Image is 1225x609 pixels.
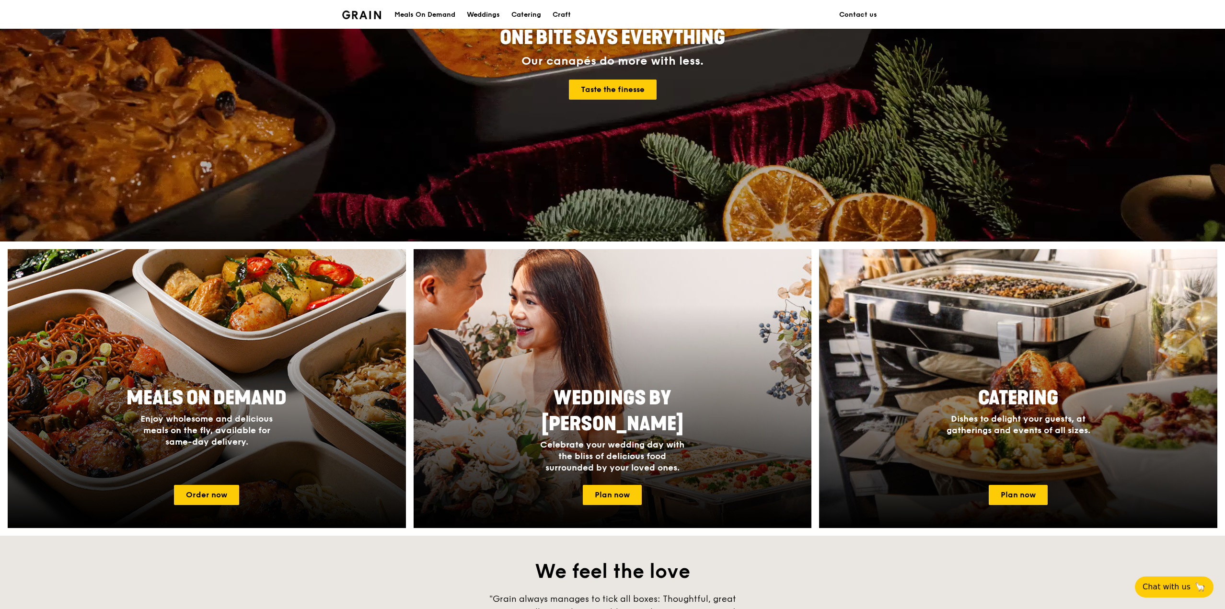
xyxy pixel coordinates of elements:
div: Meals On Demand [394,0,455,29]
img: catering-card.e1cfaf3e.jpg [819,249,1217,528]
a: Weddings [461,0,506,29]
span: 🦙 [1194,581,1206,593]
a: Plan now [989,485,1048,505]
span: Chat with us [1143,581,1190,593]
a: Plan now [583,485,642,505]
span: Enjoy wholesome and delicious meals on the fly, available for same-day delivery. [140,414,273,447]
img: Grain [342,11,381,19]
a: Craft [547,0,577,29]
img: weddings-card.4f3003b8.jpg [414,249,812,528]
a: Taste the finesse [569,80,657,100]
div: Our canapés do more with less. [440,55,785,68]
a: Order now [174,485,239,505]
div: Weddings [467,0,500,29]
span: Celebrate your wedding day with the bliss of delicious food surrounded by your loved ones. [540,439,684,473]
button: Chat with us🦙 [1135,576,1213,598]
a: Catering [506,0,547,29]
a: CateringDishes to delight your guests, at gatherings and events of all sizes.Plan now [819,249,1217,528]
span: Catering [978,387,1058,410]
span: Dishes to delight your guests, at gatherings and events of all sizes. [947,414,1090,436]
div: Catering [511,0,541,29]
a: Contact us [833,0,883,29]
span: ONE BITE SAYS EVERYTHING [500,26,725,49]
a: Meals On DemandEnjoy wholesome and delicious meals on the fly, available for same-day delivery.Or... [8,249,406,528]
a: Weddings by [PERSON_NAME]Celebrate your wedding day with the bliss of delicious food surrounded b... [414,249,812,528]
span: Weddings by [PERSON_NAME] [542,387,683,436]
div: Craft [553,0,571,29]
img: meals-on-demand-card.d2b6f6db.png [8,249,406,528]
span: Meals On Demand [127,387,287,410]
